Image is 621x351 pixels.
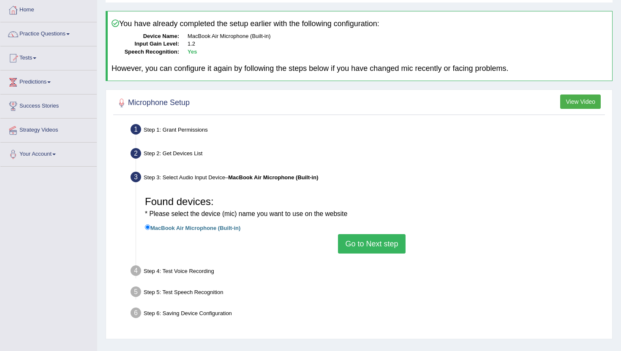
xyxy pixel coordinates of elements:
div: Step 3: Select Audio Input Device [127,169,608,188]
span: – [225,174,319,181]
input: MacBook Air Microphone (Built-in) [145,224,150,230]
a: Tests [0,46,97,67]
dt: Speech Recognition: [112,48,179,56]
b: MacBook Air Microphone (Built-in) [228,174,318,181]
dd: MacBook Air Microphone (Built-in) [188,32,608,40]
h4: However, you can configure it again by following the steps below if you have changed mic recently... [112,65,608,73]
small: * Please select the device (mic) name you want to use on the website [145,210,347,217]
div: Step 1: Grant Permissions [127,121,608,140]
dt: Device Name: [112,32,179,40]
dt: Input Gain Level: [112,40,179,48]
div: Step 6: Saving Device Configuration [127,305,608,324]
a: Success Stories [0,94,97,116]
a: Practice Questions [0,22,97,43]
div: Step 4: Test Voice Recording [127,263,608,281]
div: Step 5: Test Speech Recognition [127,284,608,302]
h4: You have already completed the setup earlier with the following configuration: [112,19,608,28]
b: Yes [188,49,197,55]
h3: Found devices: [145,196,599,219]
button: Go to Next step [338,234,405,254]
dd: 1.2 [188,40,608,48]
h2: Microphone Setup [115,97,190,109]
div: Step 2: Get Devices List [127,146,608,164]
button: View Video [560,94,601,109]
a: Your Account [0,143,97,164]
a: Strategy Videos [0,119,97,140]
a: Predictions [0,70,97,92]
label: MacBook Air Microphone (Built-in) [145,223,240,232]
